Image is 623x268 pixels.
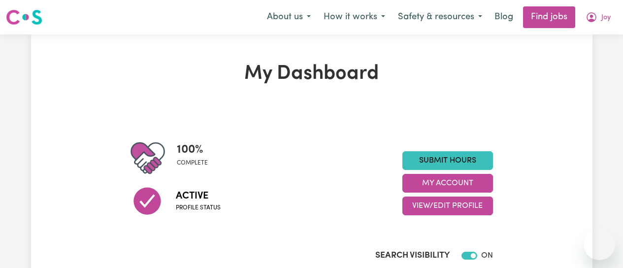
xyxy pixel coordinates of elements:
[375,249,450,262] label: Search Visibility
[392,7,489,28] button: Safety & resources
[177,141,216,175] div: Profile completeness: 100%
[176,189,221,203] span: Active
[481,252,493,260] span: ON
[6,8,42,26] img: Careseekers logo
[584,229,615,260] iframe: Button to launch messaging window
[489,6,519,28] a: Blog
[317,7,392,28] button: How it works
[402,174,493,193] button: My Account
[177,159,208,167] span: complete
[6,6,42,29] a: Careseekers logo
[523,6,575,28] a: Find jobs
[402,197,493,215] button: View/Edit Profile
[176,203,221,212] span: Profile status
[261,7,317,28] button: About us
[402,151,493,170] a: Submit Hours
[177,141,208,159] span: 100 %
[131,62,493,86] h1: My Dashboard
[601,12,611,23] span: Joy
[579,7,617,28] button: My Account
